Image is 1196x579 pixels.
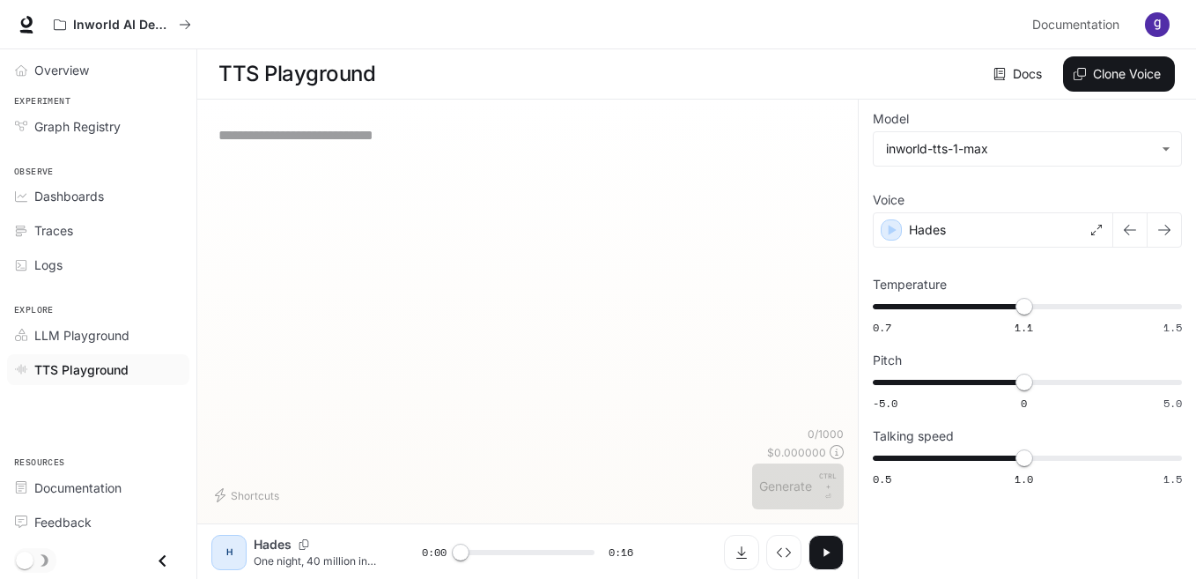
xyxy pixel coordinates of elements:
span: 0:16 [609,544,633,561]
button: All workspaces [46,7,199,42]
p: Temperature [873,278,947,291]
p: Inworld AI Demos [73,18,172,33]
button: Download audio [724,535,759,570]
p: Talking speed [873,430,954,442]
p: Hades [254,536,292,553]
span: Feedback [34,513,92,531]
span: Logs [34,256,63,274]
button: User avatar [1140,7,1175,42]
span: Dark mode toggle [16,550,33,569]
button: Close drawer [143,543,182,579]
a: Feedback [7,507,189,538]
p: Voice [873,194,904,206]
p: One night, 40 million in cash vanished… but the traitor is the one you least expected. Can you gu... [254,553,380,568]
p: Model [873,113,909,125]
a: Graph Registry [7,111,189,142]
h1: TTS Playground [218,56,375,92]
span: 1.5 [1163,471,1182,486]
span: Documentation [34,479,122,497]
button: Clone Voice [1063,56,1175,92]
span: 0 [1021,396,1027,411]
span: Documentation [1032,14,1119,36]
span: TTS Playground [34,360,129,379]
span: Traces [34,221,73,240]
p: Hades [909,221,946,239]
span: 0:00 [422,544,447,561]
a: TTS Playground [7,354,189,385]
span: 1.1 [1015,320,1033,335]
a: Documentation [7,472,189,503]
span: LLM Playground [34,326,129,345]
p: $ 0.000000 [767,445,826,460]
a: Dashboards [7,181,189,212]
span: Overview [34,61,89,79]
div: inworld-tts-1-max [886,140,1153,158]
button: Inspect [766,535,801,570]
a: Documentation [1025,7,1133,42]
a: Docs [990,56,1049,92]
button: Copy Voice ID [292,539,316,550]
img: User avatar [1145,12,1170,37]
div: H [215,538,243,567]
span: 0.5 [873,471,891,486]
span: 5.0 [1163,396,1182,411]
a: LLM Playground [7,320,189,351]
span: 1.0 [1015,471,1033,486]
span: 0.7 [873,320,891,335]
span: -5.0 [873,396,897,411]
a: Traces [7,215,189,246]
div: inworld-tts-1-max [874,132,1181,166]
button: Shortcuts [211,481,286,509]
span: 1.5 [1163,320,1182,335]
span: Dashboards [34,187,104,205]
a: Overview [7,55,189,85]
a: Logs [7,249,189,280]
p: Pitch [873,354,902,367]
span: Graph Registry [34,117,121,136]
